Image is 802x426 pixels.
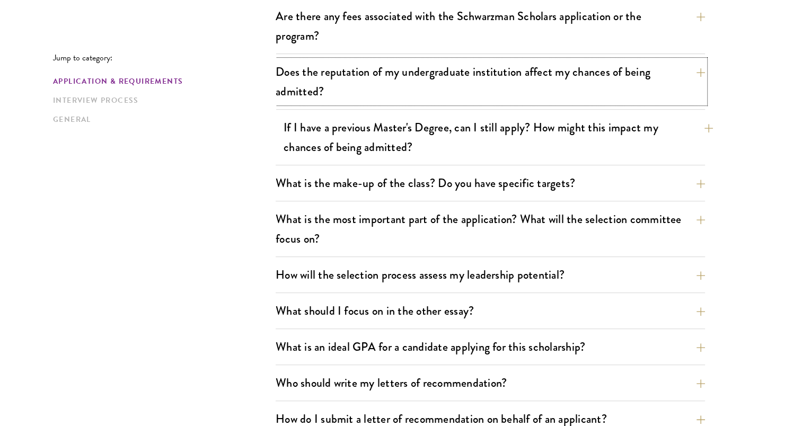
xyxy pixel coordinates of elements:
[53,53,276,63] p: Jump to category:
[276,299,705,323] button: What should I focus on in the other essay?
[276,4,705,48] button: Are there any fees associated with the Schwarzman Scholars application or the program?
[53,76,269,87] a: Application & Requirements
[53,114,269,125] a: General
[276,263,705,287] button: How will the selection process assess my leadership potential?
[276,171,705,195] button: What is the make-up of the class? Do you have specific targets?
[276,60,705,103] button: Does the reputation of my undergraduate institution affect my chances of being admitted?
[276,371,705,395] button: Who should write my letters of recommendation?
[53,95,269,106] a: Interview Process
[276,207,705,251] button: What is the most important part of the application? What will the selection committee focus on?
[284,116,713,159] button: If I have a previous Master's Degree, can I still apply? How might this impact my chances of bein...
[276,335,705,359] button: What is an ideal GPA for a candidate applying for this scholarship?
